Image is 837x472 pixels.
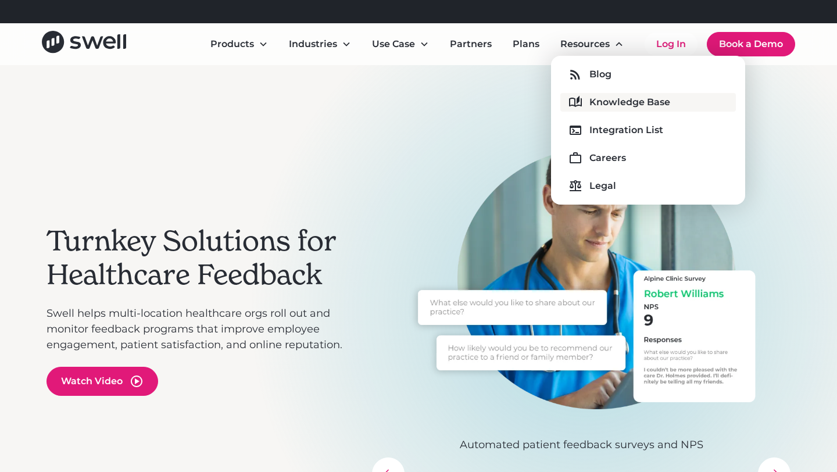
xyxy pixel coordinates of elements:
[42,31,126,57] a: home
[372,37,415,51] div: Use Case
[560,177,736,195] a: Legal
[372,437,791,453] p: Automated patient feedback surveys and NPS
[589,151,626,165] div: Careers
[551,33,633,56] div: Resources
[551,56,745,205] nav: Resources
[560,93,736,112] a: Knowledge Base
[289,37,337,51] div: Industries
[560,37,610,51] div: Resources
[46,306,360,353] p: Swell helps multi-location healthcare orgs roll out and monitor feedback programs that improve em...
[363,33,438,56] div: Use Case
[560,121,736,140] a: Integration List
[46,224,360,291] h2: Turnkey Solutions for Healthcare Feedback
[61,374,123,388] div: Watch Video
[560,149,736,167] a: Careers
[632,346,837,472] iframe: Chat Widget
[707,32,795,56] a: Book a Demo
[441,33,501,56] a: Partners
[503,33,549,56] a: Plans
[589,95,670,109] div: Knowledge Base
[280,33,360,56] div: Industries
[589,67,611,81] div: Blog
[560,65,736,84] a: Blog
[210,37,254,51] div: Products
[589,123,663,137] div: Integration List
[372,130,791,453] div: 2 of 3
[645,33,697,56] a: Log In
[201,33,277,56] div: Products
[46,367,158,396] a: open lightbox
[589,179,616,193] div: Legal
